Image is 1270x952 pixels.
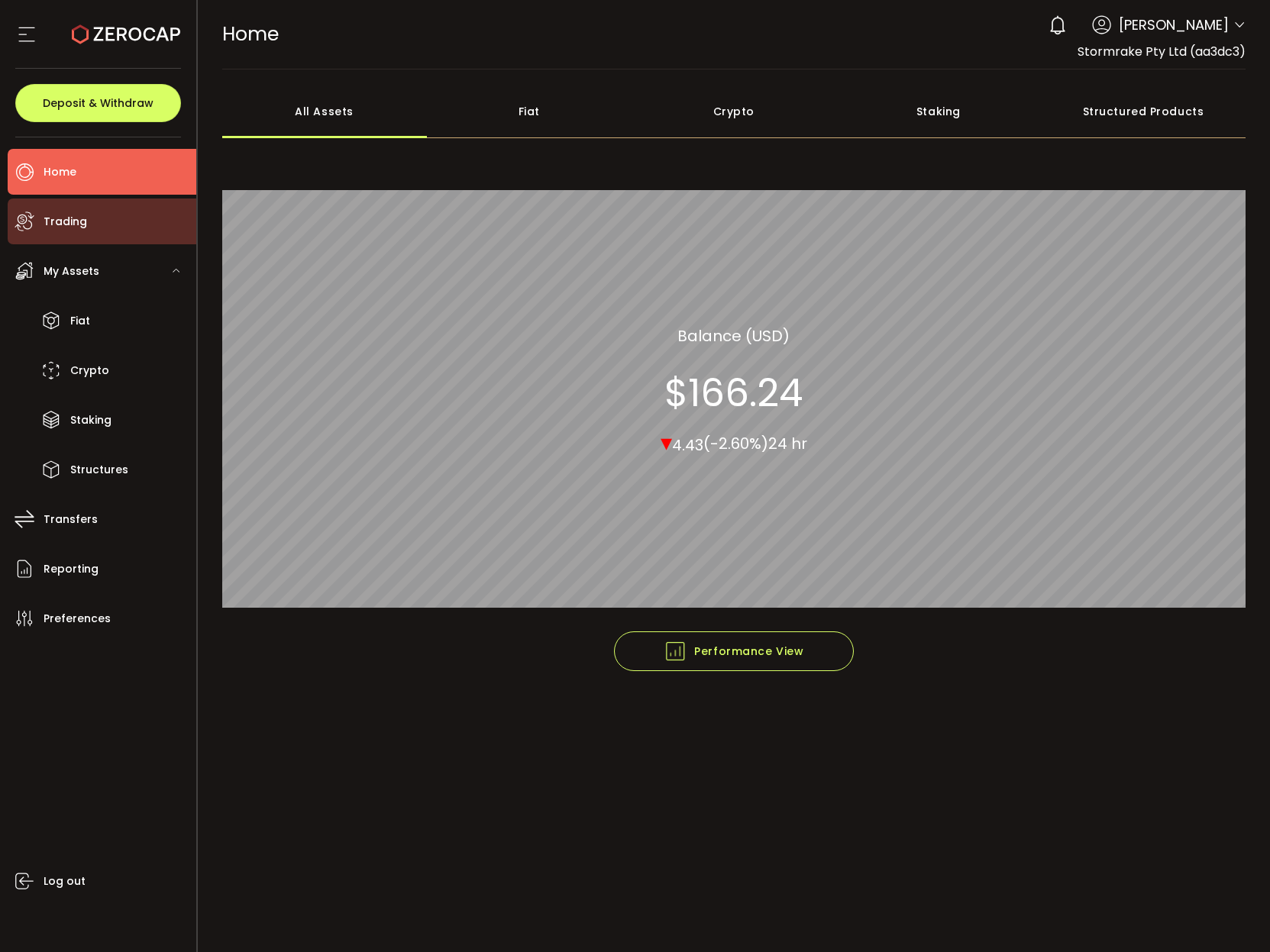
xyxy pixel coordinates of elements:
[44,608,111,630] span: Preferences
[70,409,111,431] span: Staking
[43,98,153,108] span: Deposit & Withdraw
[1078,43,1246,60] span: Stormrake Pty Ltd (aa3dc3)
[70,459,128,481] span: Structures
[44,558,99,580] span: Reporting
[44,508,98,531] span: Transfers
[1119,15,1229,35] span: [PERSON_NAME]
[703,433,768,454] span: (-2.60%)
[15,84,181,122] button: Deposit & Withdraw
[222,85,427,138] div: All Assets
[632,85,836,138] div: Crypto
[614,631,854,671] button: Performance View
[44,161,76,183] span: Home
[44,211,87,233] span: Trading
[664,370,803,415] section: $166.24
[1194,879,1270,952] iframe: Chat Widget
[661,425,672,458] span: ▾
[44,260,99,282] span: My Assets
[427,85,632,138] div: Fiat
[836,85,1041,138] div: Staking
[768,433,807,454] span: 24 hr
[70,310,90,332] span: Fiat
[70,360,109,382] span: Crypto
[222,21,279,47] span: Home
[44,870,86,892] span: Log out
[664,640,803,663] span: Performance View
[677,324,790,347] section: Balance (USD)
[672,434,703,455] span: 4.43
[1041,85,1246,138] div: Structured Products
